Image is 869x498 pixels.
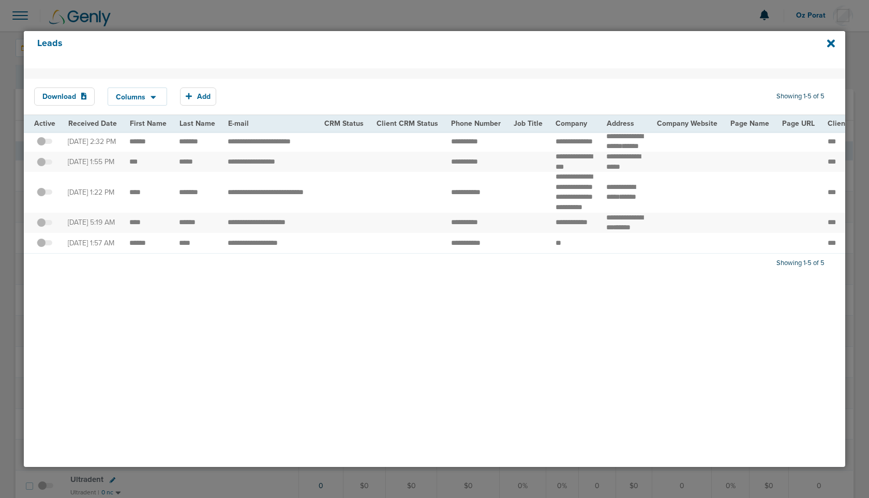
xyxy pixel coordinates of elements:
span: First Name [130,119,167,128]
span: Add [197,92,211,101]
span: E-mail [228,119,249,128]
th: Address [600,115,651,131]
span: Showing 1-5 of 5 [776,92,825,101]
td: [DATE] 2:32 PM [62,131,123,152]
td: [DATE] 1:55 PM [62,152,123,172]
span: Phone Number [451,119,501,128]
h4: Leads [37,38,756,62]
span: CRM Status [324,119,364,128]
td: [DATE] 1:22 PM [62,172,123,212]
button: Download [34,87,95,106]
span: Client Id [828,119,856,128]
button: Add [180,87,216,106]
th: Page Name [724,115,776,131]
span: Columns [116,94,145,101]
span: Page URL [782,119,815,128]
span: Active [34,119,55,128]
th: Job Title [507,115,549,131]
td: [DATE] 1:57 AM [62,233,123,254]
td: [DATE] 5:19 AM [62,213,123,233]
span: Last Name [179,119,215,128]
span: Received Date [68,119,117,128]
span: Showing 1-5 of 5 [776,259,825,268]
th: Company [549,115,601,131]
th: Company Website [651,115,724,131]
th: Client CRM Status [370,115,445,131]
